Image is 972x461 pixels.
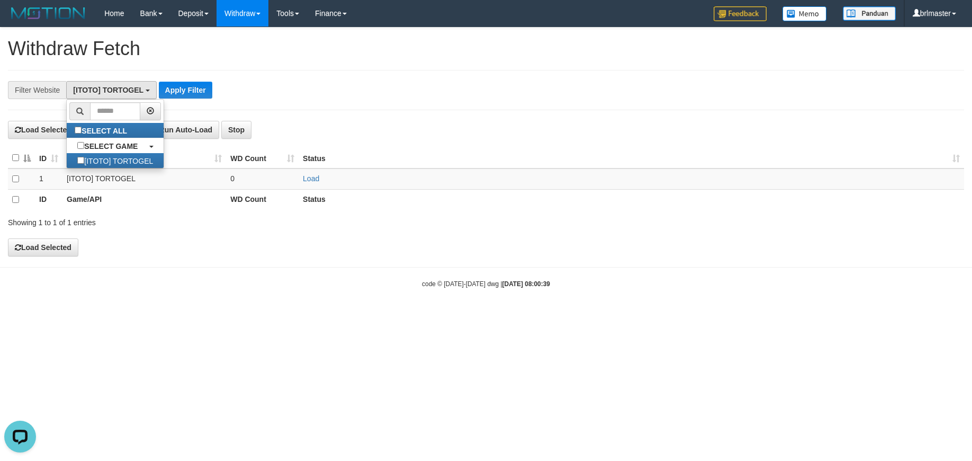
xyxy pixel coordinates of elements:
[8,238,78,256] button: Load Selected
[66,81,156,99] button: [ITOTO] TORTOGEL
[35,169,62,190] td: 1
[77,157,84,164] input: [ITOTO] TORTOGEL
[62,169,226,190] td: [ITOTO] TORTOGEL
[62,148,226,169] th: Game/API: activate to sort column ascending
[221,121,251,139] button: Stop
[843,6,896,21] img: panduan.png
[714,6,767,21] img: Feedback.jpg
[8,38,964,59] h1: Withdraw Fetch
[303,174,319,183] a: Load
[782,6,827,21] img: Button%20Memo.svg
[8,5,88,21] img: MOTION_logo.png
[35,189,62,210] th: ID
[75,127,82,134] input: SELECT ALL
[502,280,550,288] strong: [DATE] 08:00:39
[422,280,550,288] small: code © [DATE]-[DATE] dwg |
[35,148,62,169] th: ID: activate to sort column ascending
[67,153,164,168] label: [ITOTO] TORTOGEL
[230,174,235,183] span: 0
[8,213,397,228] div: Showing 1 to 1 of 1 entries
[299,189,964,210] th: Status
[8,121,78,139] button: Load Selected
[146,121,220,139] button: Run Auto-Load
[84,142,138,150] b: SELECT GAME
[62,189,226,210] th: Game/API
[299,148,964,169] th: Status: activate to sort column ascending
[8,81,66,99] div: Filter Website
[73,86,143,94] span: [ITOTO] TORTOGEL
[67,123,138,138] label: SELECT ALL
[77,142,84,149] input: SELECT GAME
[67,138,164,153] a: SELECT GAME
[226,189,299,210] th: WD Count
[4,4,36,36] button: Open LiveChat chat widget
[159,82,212,99] button: Apply Filter
[226,148,299,169] th: WD Count: activate to sort column ascending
